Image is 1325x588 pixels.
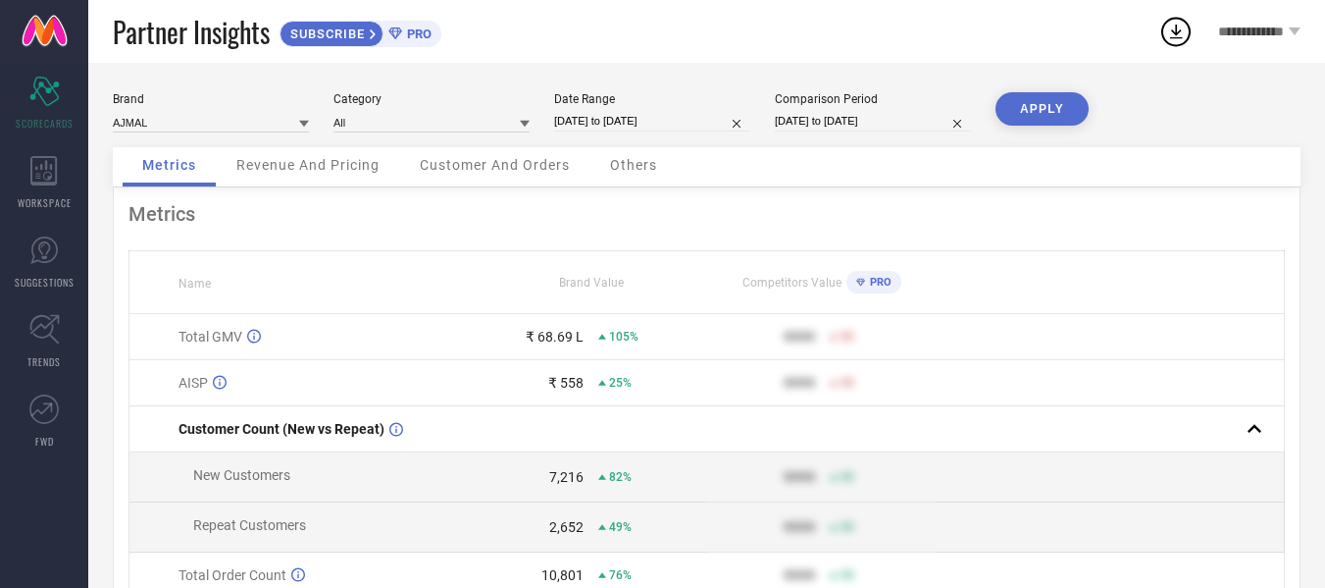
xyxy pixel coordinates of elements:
[236,157,380,173] span: Revenue And Pricing
[1158,14,1194,49] div: Open download list
[548,375,584,391] div: ₹ 558
[280,27,370,41] span: SUBSCRIBE
[784,469,815,485] div: 9999
[18,195,72,210] span: WORKSPACE
[841,470,854,484] span: 50
[610,157,657,173] span: Others
[333,92,530,106] div: Category
[841,376,854,390] span: 50
[193,517,306,533] span: Repeat Customers
[16,116,74,131] span: SCORECARDS
[609,520,632,534] span: 49%
[280,16,441,47] a: SUBSCRIBEPRO
[113,92,309,106] div: Brand
[35,434,54,449] span: FWD
[784,375,815,391] div: 9999
[27,354,61,369] span: TRENDS
[193,467,290,483] span: New Customers
[609,376,632,390] span: 25%
[178,277,211,291] span: Name
[609,470,632,484] span: 82%
[128,202,1285,226] div: Metrics
[554,92,750,106] div: Date Range
[142,157,196,173] span: Metrics
[178,421,384,437] span: Customer Count (New vs Repeat)
[402,27,432,41] span: PRO
[549,519,584,535] div: 2,652
[784,519,815,535] div: 9999
[554,111,750,132] input: Select date range
[113,12,270,52] span: Partner Insights
[841,520,854,534] span: 50
[784,567,815,583] div: 9999
[784,329,815,345] div: 9999
[526,329,584,345] div: ₹ 68.69 L
[841,568,854,582] span: 50
[865,276,892,289] span: PRO
[178,567,286,583] span: Total Order Count
[541,567,584,583] div: 10,801
[15,275,75,290] span: SUGGESTIONS
[178,375,208,391] span: AISP
[775,92,971,106] div: Comparison Period
[609,330,638,344] span: 105%
[742,276,841,290] span: Competitors Value
[609,568,632,582] span: 76%
[841,330,854,344] span: 50
[559,276,624,290] span: Brand Value
[178,329,242,345] span: Total GMV
[420,157,570,173] span: Customer And Orders
[549,469,584,485] div: 7,216
[995,92,1089,126] button: APPLY
[775,111,971,132] input: Select comparison period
